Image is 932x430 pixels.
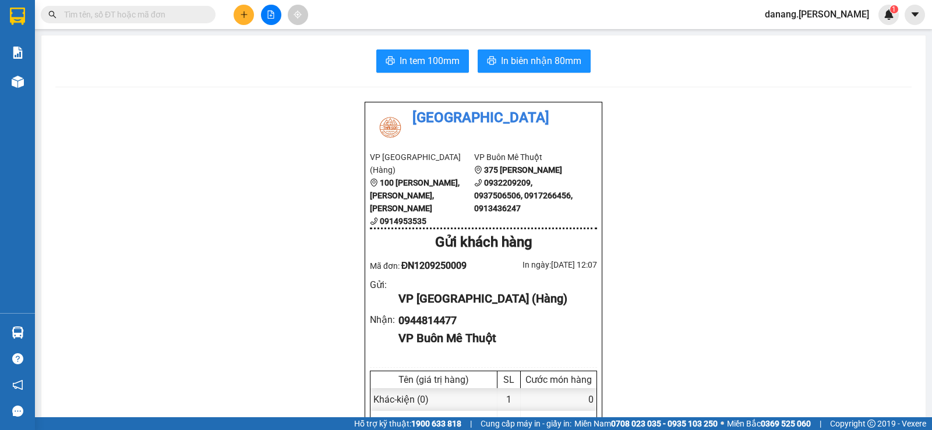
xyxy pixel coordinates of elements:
[370,151,474,176] li: VP [GEOGRAPHIC_DATA] (Hàng)
[474,166,482,174] span: environment
[370,278,398,292] div: Gửi :
[820,417,821,430] span: |
[474,179,482,187] span: phone
[721,421,724,426] span: ⚪️
[588,417,594,428] span: 0
[611,419,718,428] strong: 0708 023 035 - 0935 103 250
[910,9,920,20] span: caret-down
[370,107,597,129] li: [GEOGRAPHIC_DATA]
[400,54,460,68] span: In tem 100mm
[370,312,398,327] div: Nhận :
[370,107,411,148] img: logo.jpg
[487,56,496,67] span: printer
[370,232,597,254] div: Gửi khách hàng
[376,49,469,73] button: printerIn tem 100mm
[48,10,57,19] span: search
[12,406,23,417] span: message
[288,5,308,25] button: aim
[884,9,894,20] img: icon-new-feature
[905,5,925,25] button: caret-down
[354,417,461,430] span: Hỗ trợ kỹ thuật:
[370,217,378,225] span: phone
[398,290,588,308] div: VP [GEOGRAPHIC_DATA] (Hàng)
[12,326,24,339] img: warehouse-icon
[727,417,811,430] span: Miền Bắc
[474,151,578,164] li: VP Buôn Mê Thuột
[506,417,511,428] span: 1
[294,10,302,19] span: aim
[521,388,596,411] div: 0
[500,374,517,385] div: SL
[370,258,483,273] div: Mã đơn:
[240,10,248,19] span: plus
[478,49,591,73] button: printerIn biên nhận 80mm
[497,388,521,411] div: 1
[574,417,718,430] span: Miền Nam
[398,312,588,329] div: 0944814477
[892,5,896,13] span: 1
[370,178,460,213] b: 100 [PERSON_NAME], [PERSON_NAME], [PERSON_NAME]
[481,417,571,430] span: Cung cấp máy in - giấy in:
[12,353,23,364] span: question-circle
[470,417,472,430] span: |
[524,374,594,385] div: Cước món hàng
[483,258,597,271] div: In ngày: [DATE] 12:07
[64,8,202,21] input: Tìm tên, số ĐT hoặc mã đơn
[12,76,24,88] img: warehouse-icon
[756,7,878,22] span: danang.[PERSON_NAME]
[267,10,275,19] span: file-add
[867,420,875,428] span: copyright
[398,329,588,347] div: VP Buôn Mê Thuột
[411,419,461,428] strong: 1900 633 818
[12,379,23,390] span: notification
[12,47,24,59] img: solution-icon
[373,394,429,405] span: Khác - kiện (0)
[380,216,426,226] b: 0914953535
[401,260,467,271] span: ĐN1209250009
[10,8,25,25] img: logo-vxr
[373,417,418,428] span: Tổng cộng
[386,56,395,67] span: printer
[474,178,573,213] b: 0932209209, 0937506506, 0917266456, 0913436247
[261,5,281,25] button: file-add
[370,179,378,187] span: environment
[761,419,811,428] strong: 0369 525 060
[501,54,581,68] span: In biên nhận 80mm
[890,5,898,13] sup: 1
[234,5,254,25] button: plus
[484,165,562,175] b: 375 [PERSON_NAME]
[373,374,494,385] div: Tên (giá trị hàng)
